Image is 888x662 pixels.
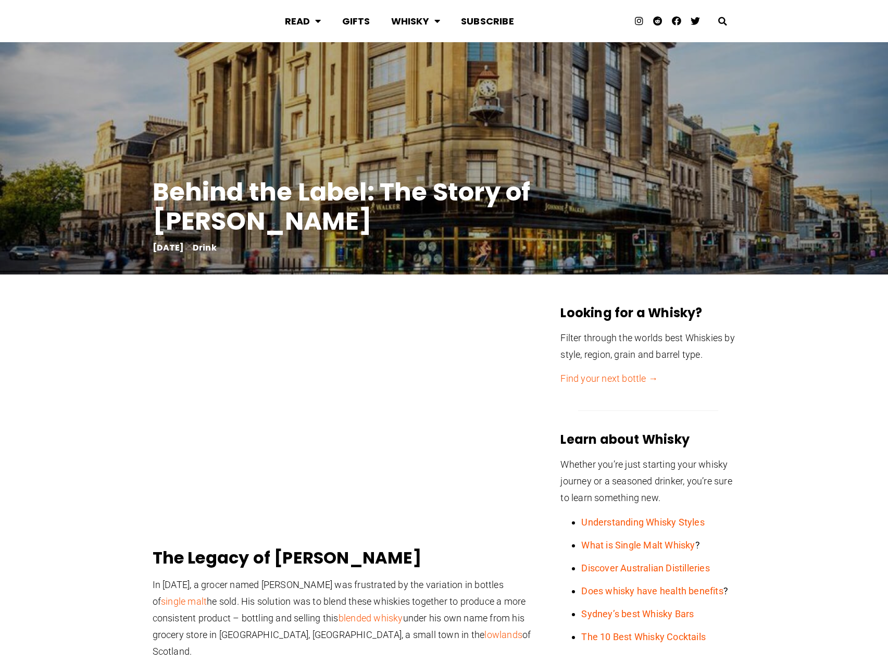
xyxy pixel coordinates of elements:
[332,7,381,35] a: Gifts
[274,7,332,35] a: Read
[153,244,184,252] a: [DATE]
[581,585,728,596] span: ?
[581,631,706,642] a: The 10 Best Whisky Cocktails
[581,540,699,551] span: ?
[581,540,695,551] a: What is Single Malt Whisky
[193,242,217,254] a: Drink
[153,577,538,660] p: In [DATE], a grocer named [PERSON_NAME] was frustrated by the variation in bottles of he sold. Hi...
[560,373,658,384] a: Find your next bottle →
[581,608,694,619] a: Sydney’s best Whisky Bars
[581,585,723,596] a: Does whisky have health benefits
[560,456,735,506] p: Whether you’re just starting your whisky journey or a seasoned drinker, you’re sure to learn some...
[158,14,264,29] img: Whisky + Tailor Logo
[560,305,735,321] h3: Looking for a Whisky?
[153,301,538,535] iframe: ▶ Johnnie Walker - The Man Who Walked Around The World
[381,7,451,35] a: Whisky
[560,330,735,363] p: Filter through the worlds best Whiskies by style, region, grain and barrel type.
[581,517,704,528] a: Understanding Whisky Styles
[153,547,538,568] h2: The Legacy of [PERSON_NAME]
[153,178,569,236] h1: Behind the Label: The Story of [PERSON_NAME]
[161,596,207,607] a: single malt
[484,629,522,640] a: lowlands
[451,7,524,35] a: Subscribe
[560,431,735,448] h3: Learn about Whisky
[339,613,403,623] a: blended whisky
[581,563,709,573] a: Discover Australian Distilleries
